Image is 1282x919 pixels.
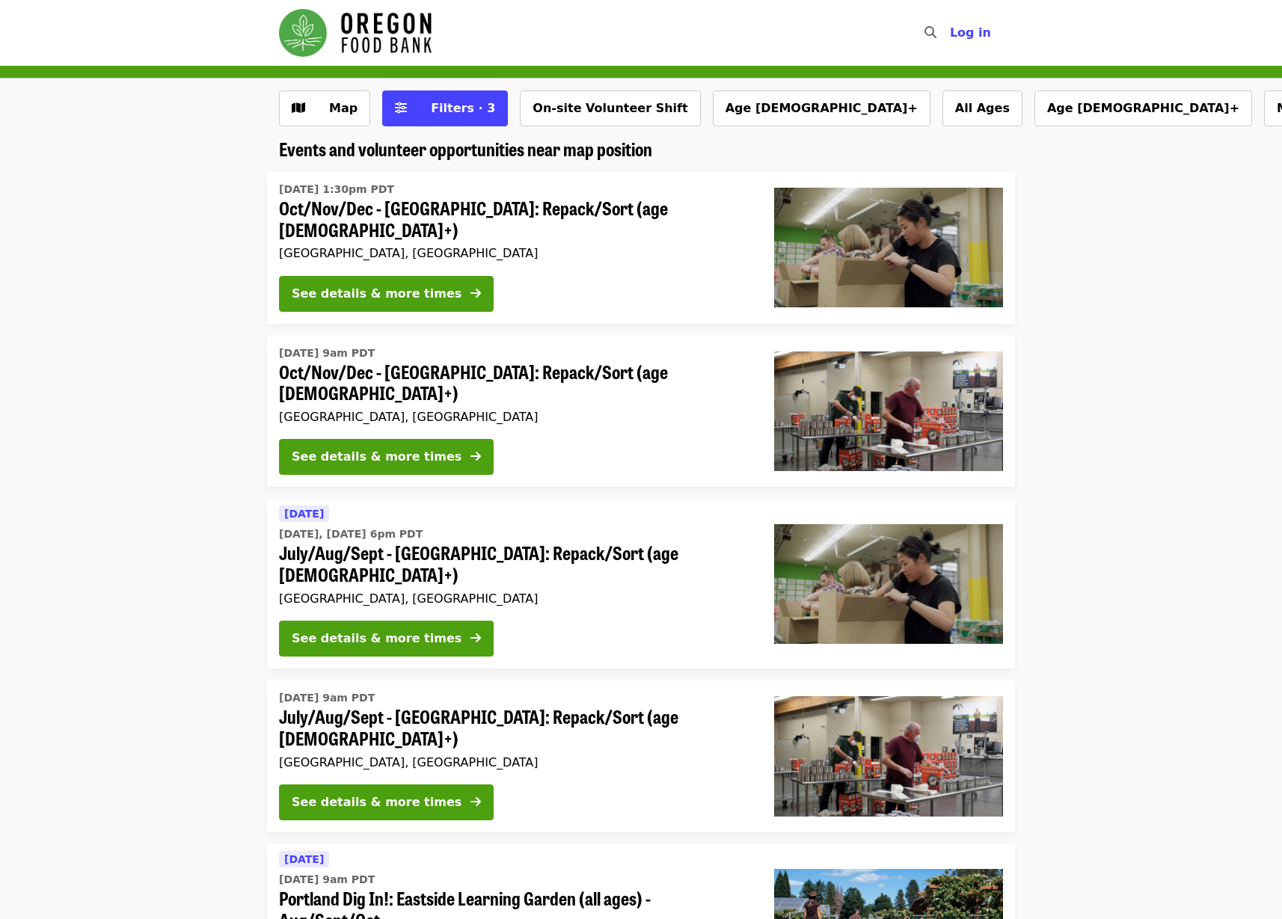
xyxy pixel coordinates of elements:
[267,680,1015,832] a: See details for "July/Aug/Sept - Portland: Repack/Sort (age 16+)"
[292,101,305,115] i: map icon
[382,90,508,126] button: Filters (3 selected)
[774,351,1003,471] img: Oct/Nov/Dec - Portland: Repack/Sort (age 16+) organized by Oregon Food Bank
[942,90,1022,126] button: All Ages
[279,9,432,57] img: Oregon Food Bank - Home
[267,172,1015,324] a: See details for "Oct/Nov/Dec - Portland: Repack/Sort (age 8+)"
[279,706,750,749] span: July/Aug/Sept - [GEOGRAPHIC_DATA]: Repack/Sort (age [DEMOGRAPHIC_DATA]+)
[284,853,324,865] span: [DATE]
[279,872,375,888] time: [DATE] 9am PDT
[329,101,358,115] span: Map
[279,755,750,769] div: [GEOGRAPHIC_DATA], [GEOGRAPHIC_DATA]
[470,286,481,301] i: arrow-right icon
[395,101,407,115] i: sliders-h icon
[279,526,423,542] time: [DATE], [DATE] 6pm PDT
[267,336,1015,488] a: See details for "Oct/Nov/Dec - Portland: Repack/Sort (age 16+)"
[279,90,370,126] button: Show map view
[470,631,481,645] i: arrow-right icon
[774,696,1003,816] img: July/Aug/Sept - Portland: Repack/Sort (age 16+) organized by Oregon Food Bank
[279,361,750,405] span: Oct/Nov/Dec - [GEOGRAPHIC_DATA]: Repack/Sort (age [DEMOGRAPHIC_DATA]+)
[279,439,494,475] button: See details & more times
[267,499,1015,668] a: See details for "July/Aug/Sept - Portland: Repack/Sort (age 8+)"
[292,630,461,648] div: See details & more times
[279,182,394,197] time: [DATE] 1:30pm PDT
[279,690,375,706] time: [DATE] 9am PDT
[279,621,494,657] button: See details & more times
[279,784,494,820] button: See details & more times
[774,188,1003,307] img: Oct/Nov/Dec - Portland: Repack/Sort (age 8+) organized by Oregon Food Bank
[284,508,324,520] span: [DATE]
[279,197,750,241] span: Oct/Nov/Dec - [GEOGRAPHIC_DATA]: Repack/Sort (age [DEMOGRAPHIC_DATA]+)
[470,449,481,464] i: arrow-right icon
[279,246,750,260] div: [GEOGRAPHIC_DATA], [GEOGRAPHIC_DATA]
[279,135,652,162] span: Events and volunteer opportunities near map position
[279,410,750,424] div: [GEOGRAPHIC_DATA], [GEOGRAPHIC_DATA]
[279,591,750,606] div: [GEOGRAPHIC_DATA], [GEOGRAPHIC_DATA]
[279,345,375,361] time: [DATE] 9am PDT
[924,25,936,40] i: search icon
[470,795,481,809] i: arrow-right icon
[1034,90,1252,126] button: Age [DEMOGRAPHIC_DATA]+
[774,524,1003,644] img: July/Aug/Sept - Portland: Repack/Sort (age 8+) organized by Oregon Food Bank
[279,276,494,312] button: See details & more times
[950,25,991,40] span: Log in
[292,448,461,466] div: See details & more times
[292,793,461,811] div: See details & more times
[279,542,750,585] span: July/Aug/Sept - [GEOGRAPHIC_DATA]: Repack/Sort (age [DEMOGRAPHIC_DATA]+)
[520,90,700,126] button: On-site Volunteer Shift
[292,285,461,303] div: See details & more times
[431,101,495,115] span: Filters · 3
[945,15,957,51] input: Search
[713,90,930,126] button: Age [DEMOGRAPHIC_DATA]+
[938,18,1003,48] button: Log in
